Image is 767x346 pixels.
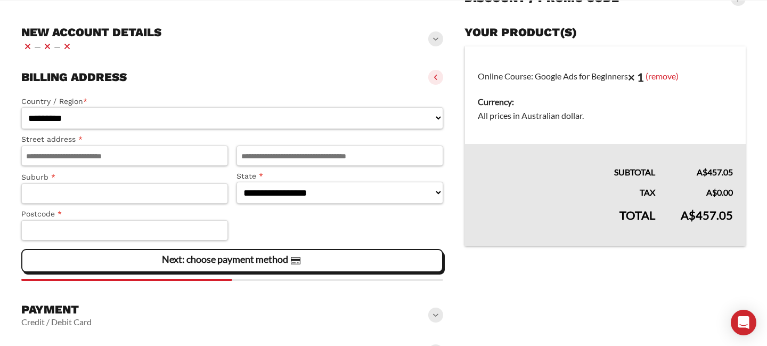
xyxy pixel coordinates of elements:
span: A$ [706,187,717,197]
vaadin-button: Next: choose payment method [21,249,443,272]
vaadin-horizontal-layout: Credit / Debit Card [21,317,92,327]
label: Suburb [21,171,228,183]
a: (remove) [646,70,679,81]
bdi: 0.00 [706,187,733,197]
strong: × 1 [628,70,644,84]
th: Tax [465,179,668,199]
bdi: 457.05 [697,167,733,177]
label: Postcode [21,208,228,220]
label: Country / Region [21,95,443,108]
label: Street address [21,133,228,146]
bdi: 457.05 [681,208,733,222]
td: Online Course: Google Ads for Beginners [465,46,746,144]
th: Subtotal [465,144,668,179]
dt: Currency: [478,95,733,109]
h3: New account details [21,25,161,40]
span: A$ [697,167,707,177]
label: State [236,170,443,182]
dd: All prices in Australian dollar. [478,109,733,123]
div: Open Intercom Messenger [731,310,756,335]
th: Total [465,199,668,246]
h3: Billing address [21,70,127,85]
h3: Payment [21,302,92,317]
vaadin-horizontal-layout: — — [21,40,161,53]
span: A$ [681,208,696,222]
